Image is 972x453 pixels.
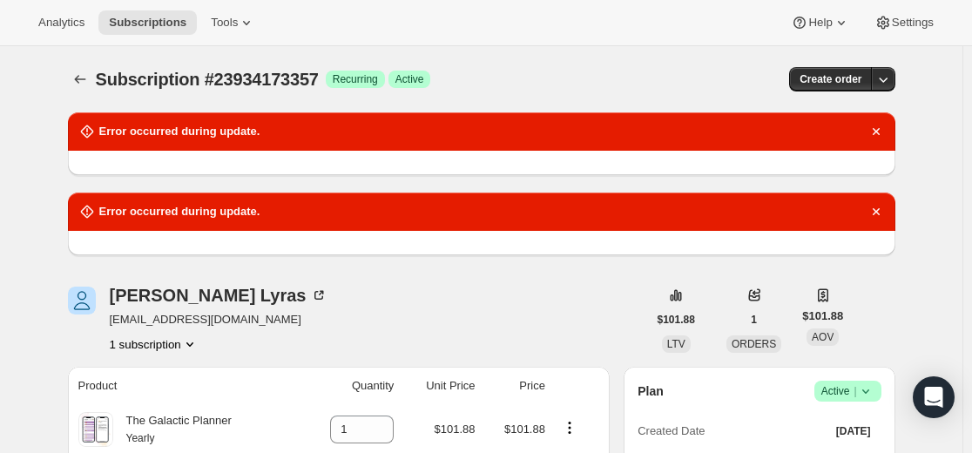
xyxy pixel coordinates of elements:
th: Quantity [299,367,400,405]
th: Product [68,367,299,405]
button: Dismiss notification [864,119,888,144]
span: Recurring [333,72,378,86]
span: $101.88 [504,423,545,436]
button: Help [780,10,860,35]
span: $101.88 [658,313,695,327]
div: [PERSON_NAME] Lyras [110,287,327,304]
span: Active [821,382,874,400]
h2: Error occurred during update. [99,203,260,220]
span: $101.88 [802,308,843,325]
span: AOV [812,331,834,343]
th: Price [481,367,550,405]
button: $101.88 [647,308,705,332]
h2: Error occurred during update. [99,123,260,140]
button: 1 [740,308,767,332]
span: LTV [667,338,685,350]
span: Diane Lyras [68,287,96,314]
img: product img [80,412,111,447]
span: 1 [751,313,757,327]
button: Subscriptions [98,10,197,35]
small: Yearly [126,432,155,444]
div: Open Intercom Messenger [913,376,955,418]
span: Analytics [38,16,84,30]
span: ORDERS [732,338,776,350]
span: Subscriptions [109,16,186,30]
h2: Plan [638,382,664,400]
span: Created Date [638,423,705,440]
button: Dismiss notification [864,199,888,224]
button: Settings [864,10,944,35]
span: [EMAIL_ADDRESS][DOMAIN_NAME] [110,311,327,328]
button: Analytics [28,10,95,35]
button: Product actions [556,418,584,437]
span: Create order [800,72,861,86]
span: $101.88 [435,423,476,436]
div: The Galactic Planner [113,412,232,447]
span: Settings [892,16,934,30]
span: | [854,384,856,398]
button: Product actions [110,335,199,353]
th: Unit Price [399,367,480,405]
button: Create order [789,67,872,91]
button: [DATE] [826,419,881,443]
button: Tools [200,10,266,35]
span: [DATE] [836,424,871,438]
span: Help [808,16,832,30]
button: Subscriptions [68,67,92,91]
span: Tools [211,16,238,30]
span: Subscription #23934173357 [96,70,319,89]
span: Active [395,72,424,86]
